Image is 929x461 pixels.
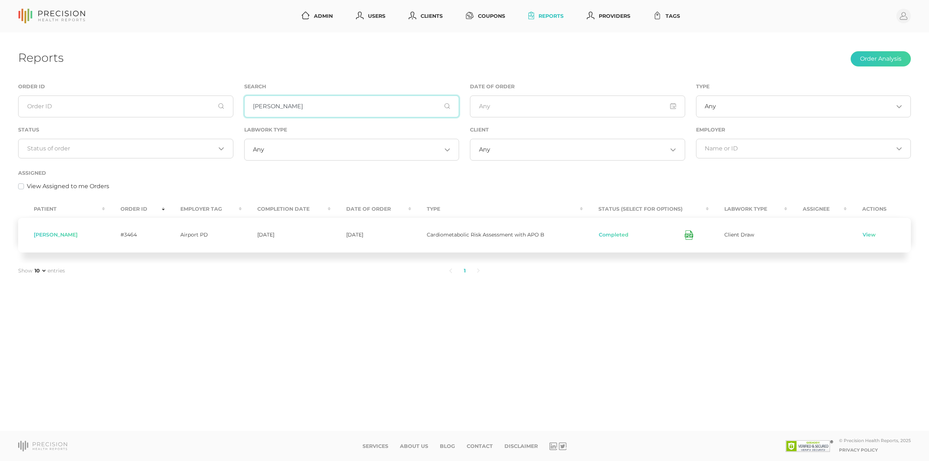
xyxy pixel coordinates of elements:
[651,9,683,23] a: Tags
[847,201,911,217] th: Actions
[839,438,911,443] div: © Precision Health Reports, 2025
[470,96,685,117] input: Any
[299,9,336,23] a: Admin
[331,201,411,217] th: Date Of Order : activate to sort column ascending
[27,145,216,152] input: Search for option
[18,201,105,217] th: Patient : activate to sort column ascending
[470,139,685,161] div: Search for option
[504,443,538,449] a: Disclaimer
[244,96,459,117] input: First or Last Name
[490,146,668,153] input: Search for option
[787,201,847,217] th: Assignee : activate to sort column ascending
[18,84,45,90] label: Order ID
[18,96,233,117] input: Order ID
[705,103,716,110] span: Any
[862,231,876,239] a: View
[583,201,709,217] th: Status (Select for Options) : activate to sort column ascending
[696,139,911,158] div: Search for option
[242,217,331,252] td: [DATE]
[470,127,489,133] label: Client
[709,201,787,217] th: Labwork Type : activate to sort column ascending
[253,146,264,153] span: Any
[839,447,878,453] a: Privacy Policy
[411,201,583,217] th: Type : activate to sort column ascending
[525,9,566,23] a: Reports
[165,217,242,252] td: Airport PD
[165,201,242,217] th: Employer Tag : activate to sort column ascending
[264,146,442,153] input: Search for option
[363,443,388,449] a: Services
[470,84,515,90] label: Date of Order
[18,50,64,65] h1: Reports
[467,443,493,449] a: Contact
[353,9,388,23] a: Users
[786,440,833,452] img: SSL site seal - click to verify
[851,51,911,66] button: Order Analysis
[696,84,709,90] label: Type
[27,182,109,191] label: View Assigned to me Orders
[33,267,47,274] select: Showentries
[479,146,490,153] span: Any
[406,9,446,23] a: Clients
[331,217,411,252] td: [DATE]
[427,231,544,238] span: Cardiometabolic Risk Assessment with APO B
[18,139,233,158] div: Search for option
[705,145,893,152] input: Search for option
[716,103,893,110] input: Search for option
[724,231,754,238] span: Client Draw
[34,231,78,238] span: [PERSON_NAME]
[463,9,508,23] a: Coupons
[242,201,331,217] th: Completion Date : activate to sort column ascending
[105,201,165,217] th: Order ID : activate to sort column ascending
[18,127,39,133] label: Status
[598,231,629,239] button: Completed
[18,267,65,275] label: Show entries
[584,9,633,23] a: Providers
[18,170,46,176] label: Assigned
[440,443,455,449] a: Blog
[105,217,165,252] td: #3464
[696,96,911,117] div: Search for option
[244,84,266,90] label: Search
[696,127,725,133] label: Employer
[244,139,459,161] div: Search for option
[400,443,428,449] a: About Us
[244,127,287,133] label: Labwork Type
